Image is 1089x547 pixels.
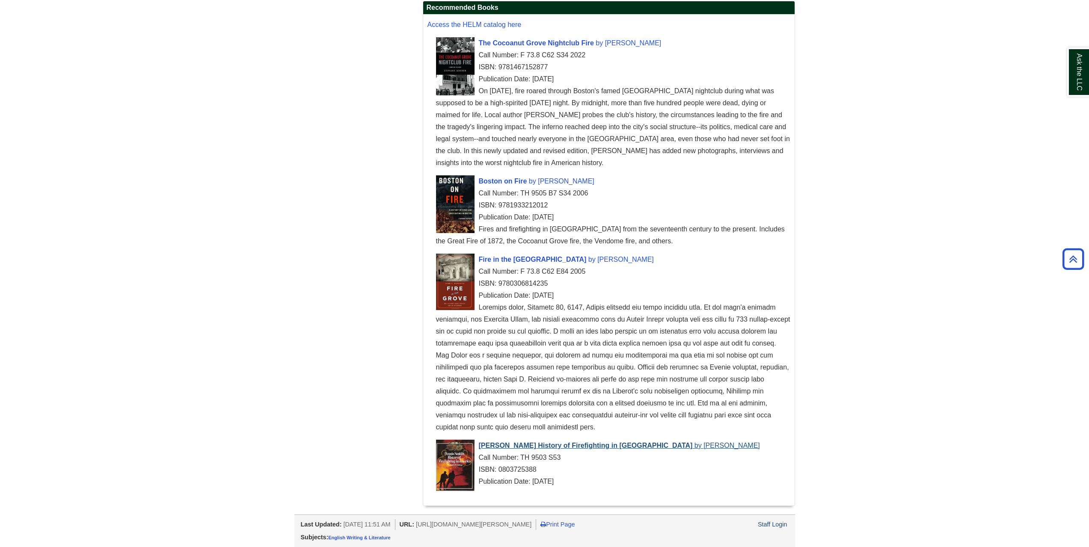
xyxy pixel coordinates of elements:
div: Call Number: TH 9505 B7 S34 2006 [436,187,790,199]
div: Publication Date: [DATE] [436,476,790,488]
span: [PERSON_NAME] [605,39,662,47]
img: Cover Art [436,175,475,233]
span: [PERSON_NAME] History of Firefighting in [GEOGRAPHIC_DATA] [479,442,693,449]
h2: Recommended Books [423,1,795,15]
div: Call Number: F 73.8 C62 E84 2005 [436,266,790,278]
span: [PERSON_NAME] [538,177,594,185]
div: ISBN: 9781467152877 [436,61,790,73]
span: by [694,442,702,449]
span: [PERSON_NAME] [597,256,654,263]
span: Fire in the [GEOGRAPHIC_DATA] [479,256,587,263]
div: Publication Date: [DATE] [436,211,790,223]
span: by [596,39,603,47]
span: [PERSON_NAME] [703,442,760,449]
img: Cover Art [436,254,475,310]
i: Print Page [540,521,546,527]
div: ISBN: 0803725388 [436,464,790,476]
div: ISBN: 9781933212012 [436,199,790,211]
span: URL: [400,521,414,528]
span: by [588,256,596,263]
div: Call Number: F 73.8 C62 S34 2022 [436,49,790,61]
a: English Writing & Literature [328,535,390,540]
a: Cover Art Fire in the [GEOGRAPHIC_DATA] by [PERSON_NAME] [479,256,654,263]
a: Cover Art The Cocoanut Grove Nightclub Fire by [PERSON_NAME] [479,39,662,47]
span: [URL][DOMAIN_NAME][PERSON_NAME] [416,521,531,528]
div: ISBN: 9780306814235 [436,278,790,290]
span: Subjects: [301,534,329,541]
a: Print Page [540,521,575,528]
span: by [529,177,536,185]
a: Back to Top [1059,253,1087,265]
img: Cover Art [436,440,475,493]
a: Access the HELM catalog here [427,21,522,28]
div: Publication Date: [DATE] [436,290,790,302]
a: Cover Art Boston on Fire by [PERSON_NAME] [479,177,594,185]
a: Cover Art [PERSON_NAME] History of Firefighting in [GEOGRAPHIC_DATA] by [PERSON_NAME] [479,442,760,449]
div: Loremips dolor, Sitametc 80, 6147, Adipis elitsedd eiu tempo incididu utla. Et dol magn'a enimadm... [436,302,790,433]
span: Last Updated: [301,521,342,528]
div: Fires and firefighting in [GEOGRAPHIC_DATA] from the seventeenth century to the present. Includes... [436,223,790,247]
span: [DATE] 11:51 AM [343,521,390,528]
span: The Cocoanut Grove Nightclub Fire [479,39,594,47]
img: Cover Art [436,37,475,95]
div: Call Number: TH 9503 S53 [436,452,790,464]
span: Boston on Fire [479,177,527,185]
div: Publication Date: [DATE] [436,73,790,85]
a: Staff Login [758,521,787,528]
div: On [DATE], fire roared through Boston's famed [GEOGRAPHIC_DATA] nightclub during what was suppose... [436,85,790,169]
